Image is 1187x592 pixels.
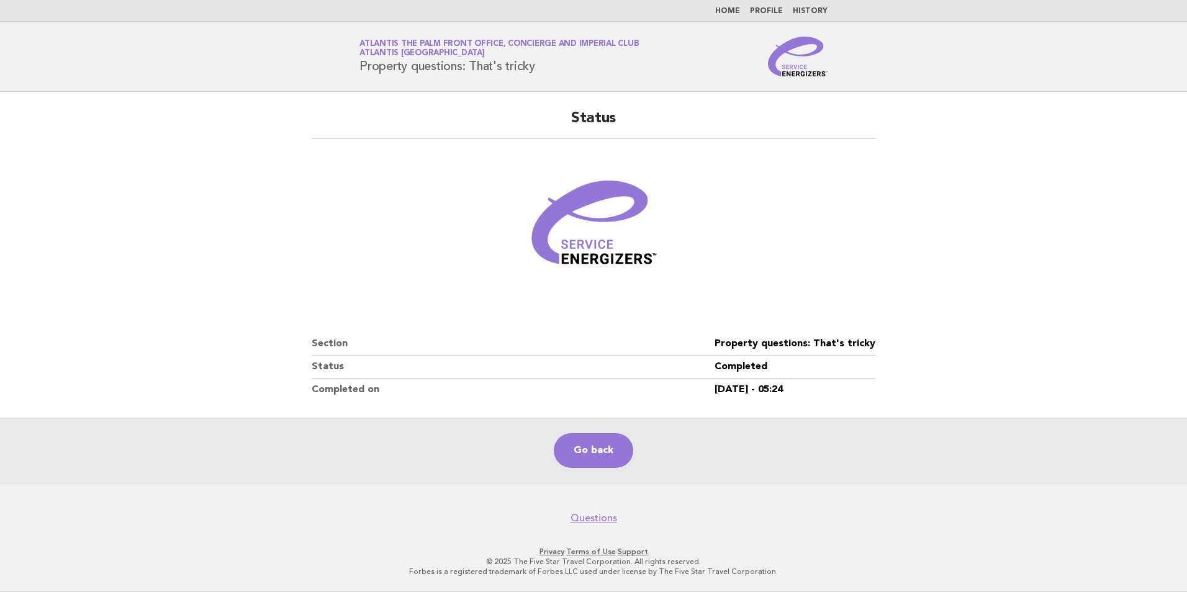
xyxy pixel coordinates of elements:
a: Questions [571,512,617,524]
a: Go back [554,433,633,468]
a: Privacy [539,547,564,556]
a: Profile [750,7,783,15]
dt: Completed on [312,379,715,401]
img: Service Energizers [768,37,828,76]
a: History [793,7,828,15]
dt: Section [312,333,715,356]
dd: Completed [715,356,875,379]
img: Verified [519,154,668,303]
dd: [DATE] - 05:24 [715,379,875,401]
p: · · [214,547,973,557]
span: Atlantis [GEOGRAPHIC_DATA] [359,50,485,58]
h2: Status [312,109,875,139]
h1: Property questions: That's tricky [359,40,639,73]
p: Forbes is a registered trademark of Forbes LLC used under license by The Five Star Travel Corpora... [214,567,973,576]
a: Home [715,7,740,15]
a: Terms of Use [566,547,616,556]
a: Atlantis The Palm Front Office, Concierge and Imperial ClubAtlantis [GEOGRAPHIC_DATA] [359,40,639,57]
p: © 2025 The Five Star Travel Corporation. All rights reserved. [214,557,973,567]
a: Support [618,547,648,556]
dt: Status [312,356,715,379]
dd: Property questions: That's tricky [715,333,875,356]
